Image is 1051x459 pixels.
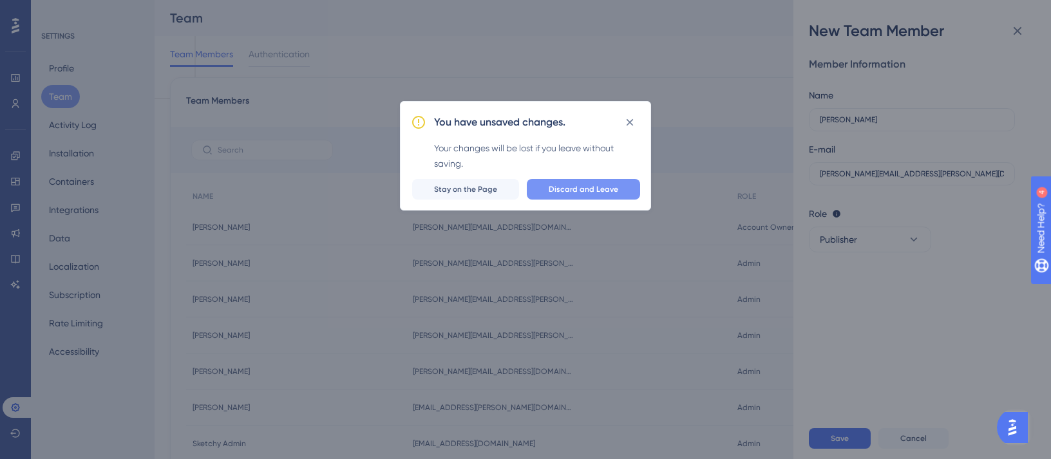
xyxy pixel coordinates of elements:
iframe: UserGuiding AI Assistant Launcher [997,408,1036,447]
h2: You have unsaved changes. [434,115,565,130]
div: Your changes will be lost if you leave without saving. [434,140,640,171]
span: Stay on the Page [434,184,497,194]
span: Need Help? [30,3,80,19]
div: 4 [90,6,93,17]
span: Discard and Leave [549,184,618,194]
